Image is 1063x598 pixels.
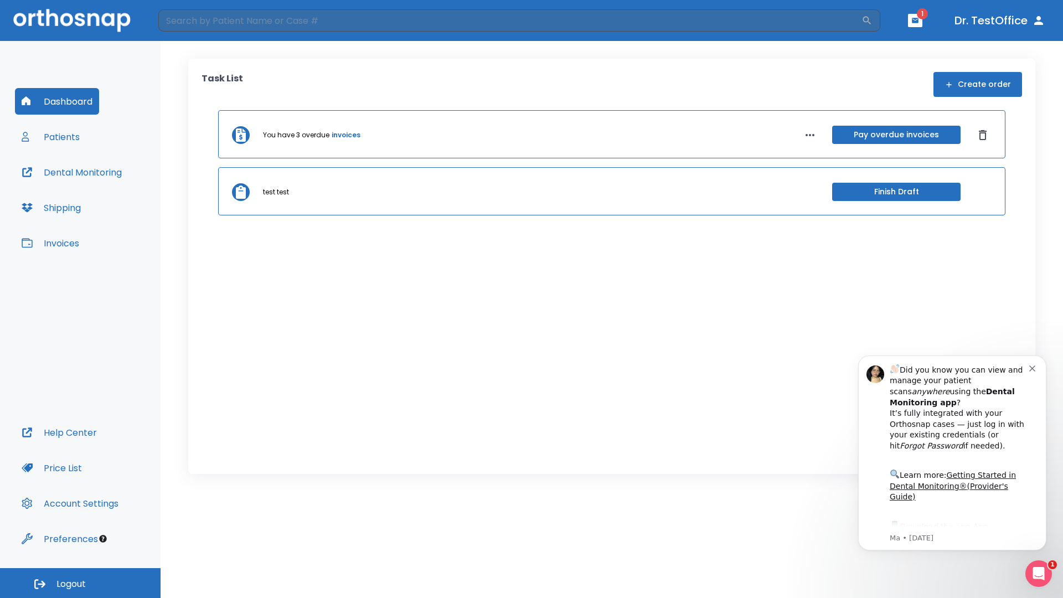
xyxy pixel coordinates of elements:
[950,11,1050,30] button: Dr. TestOffice
[15,455,89,481] button: Price List
[15,490,125,517] button: Account Settings
[15,194,87,221] button: Shipping
[832,183,961,201] button: Finish Draft
[917,8,928,19] span: 1
[842,342,1063,592] iframe: Intercom notifications message
[933,72,1022,97] button: Create order
[202,72,243,97] p: Task List
[158,9,861,32] input: Search by Patient Name or Case #
[15,123,86,150] button: Patients
[15,419,104,446] button: Help Center
[1025,560,1052,587] iframe: Intercom live chat
[1048,560,1057,569] span: 1
[15,525,105,552] button: Preferences
[974,126,992,144] button: Dismiss
[15,88,99,115] button: Dashboard
[263,130,329,140] p: You have 3 overdue
[832,126,961,144] button: Pay overdue invoices
[98,534,108,544] div: Tooltip anchor
[15,230,86,256] button: Invoices
[332,130,360,140] a: invoices
[15,159,128,185] button: Dental Monitoring
[13,9,131,32] img: Orthosnap
[56,578,86,590] span: Logout
[263,187,289,197] p: test test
